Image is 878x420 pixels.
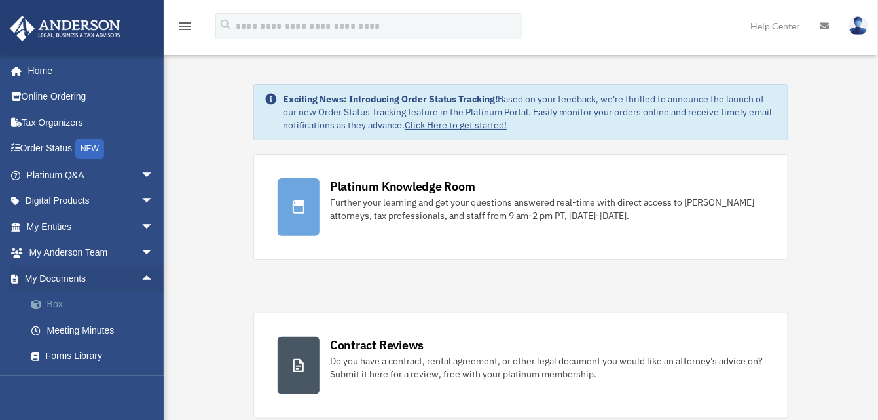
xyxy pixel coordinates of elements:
a: My Anderson Teamarrow_drop_down [9,240,174,266]
a: Tax Organizers [9,109,174,136]
div: Contract Reviews [330,337,424,353]
a: Platinum Q&Aarrow_drop_down [9,162,174,188]
a: Platinum Knowledge Room Further your learning and get your questions answered real-time with dire... [253,154,788,260]
div: Further your learning and get your questions answered real-time with direct access to [PERSON_NAM... [330,196,764,222]
a: Box [18,292,174,318]
a: Digital Productsarrow_drop_down [9,188,174,214]
i: menu [177,18,192,34]
div: Platinum Knowledge Room [330,178,475,195]
a: Click Here to get started! [405,119,507,131]
strong: Exciting News: Introducing Order Status Tracking! [283,93,498,105]
span: arrow_drop_down [141,162,167,189]
i: search [219,18,233,32]
a: Forms Library [18,343,174,370]
a: Online Ordering [9,84,174,110]
a: Notarize [18,369,174,395]
div: Do you have a contract, rental agreement, or other legal document you would like an attorney's ad... [330,354,764,381]
img: Anderson Advisors Platinum Portal [6,16,124,41]
span: arrow_drop_down [141,240,167,267]
a: Order StatusNEW [9,136,174,162]
a: Home [9,58,167,84]
span: arrow_drop_up [141,265,167,292]
a: Meeting Minutes [18,317,174,343]
a: My Entitiesarrow_drop_down [9,214,174,240]
div: Based on your feedback, we're thrilled to announce the launch of our new Order Status Tracking fe... [283,92,777,132]
span: arrow_drop_down [141,214,167,240]
a: My Documentsarrow_drop_up [9,265,174,292]
a: Contract Reviews Do you have a contract, rental agreement, or other legal document you would like... [253,313,788,419]
img: User Pic [849,16,868,35]
span: arrow_drop_down [141,188,167,215]
a: menu [177,23,192,34]
div: NEW [75,139,104,159]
